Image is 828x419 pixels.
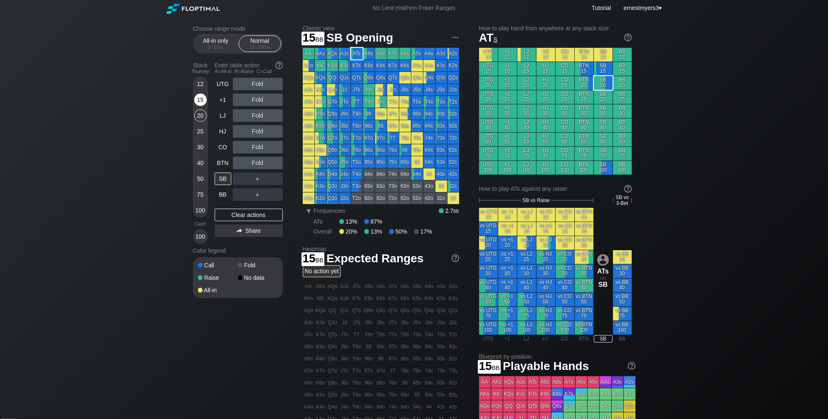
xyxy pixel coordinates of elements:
div: J6o [339,144,351,156]
div: All-in [198,287,238,293]
div: HJ 75 [536,147,555,160]
div: 53s [435,156,447,168]
div: 66 [399,144,411,156]
div: J9o [339,108,351,120]
div: K8o [315,120,326,132]
div: 52s [447,156,459,168]
div: Q5s [411,72,423,84]
div: HJ 50 [536,133,555,146]
img: ellipsis.fd386fe8.svg [451,33,460,42]
div: AQs [327,48,339,59]
div: BTN 25 [575,90,593,104]
div: 93s [435,108,447,120]
div: J7o [339,132,351,144]
div: QQ [327,72,339,84]
div: A6o [303,144,314,156]
div: T8s [375,96,387,108]
div: Q4s [423,72,435,84]
div: A9o [303,108,314,120]
div: 75 [194,188,207,201]
div: Enter table action [215,59,283,78]
div: +1 50 [498,133,517,146]
div: J6s [399,84,411,96]
div: UTG 15 [479,62,498,76]
div: 97s [387,108,399,120]
div: BB 40 [613,118,632,132]
div: K5s [411,60,423,71]
div: Fold [233,78,283,90]
div: CO 12 [556,48,574,62]
div: UTG 40 [479,118,498,132]
div: 88 [375,120,387,132]
div: +1 40 [498,118,517,132]
div: CO 20 [556,76,574,90]
div: UTG 100 [479,161,498,175]
div: Q9o [327,108,339,120]
div: A3s [435,48,447,59]
div: T4o [351,168,363,180]
div: CO 50 [556,133,574,146]
div: J4s [423,84,435,96]
div: No Limit Hold’em Poker Ranges [360,5,468,13]
div: K6s [399,60,411,71]
div: T4s [423,96,435,108]
div: BB 75 [613,147,632,160]
div: 63s [435,144,447,156]
div: J8s [375,84,387,96]
div: KQo [315,72,326,84]
div: J7s [387,84,399,96]
div: +1 20 [498,76,517,90]
div: BTN 50 [575,133,593,146]
div: AJo [303,84,314,96]
div: BTN 75 [575,147,593,160]
div: LJ 50 [517,133,536,146]
div: 30 [194,141,207,153]
div: 86s [399,120,411,132]
div: UTG 20 [479,76,498,90]
img: icon-avatar.b40e07d9.svg [597,254,609,266]
div: J5s [411,84,423,96]
div: A9s [363,48,375,59]
div: Fold [233,125,283,138]
div: J2s [447,84,459,96]
div: ＋ [233,173,283,185]
span: bb [219,44,224,50]
div: AA [303,48,314,59]
div: 64s [423,144,435,156]
div: SB 75 [594,147,613,160]
div: K4s [423,60,435,71]
div: 32s [447,180,459,192]
div: 20 [194,109,207,122]
div: 83o [375,180,387,192]
div: 62s [447,144,459,156]
div: +1 15 [498,62,517,76]
div: K7o [315,132,326,144]
div: 100 [194,230,207,243]
div: A4o [303,168,314,180]
div: 50 [194,173,207,185]
div: LJ 40 [517,118,536,132]
div: LJ 30 [517,104,536,118]
div: A6s [399,48,411,59]
div: 83s [435,120,447,132]
div: LJ 25 [517,90,536,104]
div: Stack [190,59,211,78]
span: bb [316,34,324,43]
div: JTs [351,84,363,96]
div: 98o [363,120,375,132]
div: LJ [215,109,231,122]
div: HJ 30 [536,104,555,118]
div: T5s [411,96,423,108]
div: ＋ [233,188,283,201]
div: T9o [351,108,363,120]
div: 85s [411,120,423,132]
div: CO 100 [556,161,574,175]
div: K5o [315,156,326,168]
div: How to play ATs against any raiser [479,185,632,192]
div: 84s [423,120,435,132]
div: Raise [198,275,238,281]
div: 77 [387,132,399,144]
div: Fold [233,109,283,122]
div: BB 30 [613,104,632,118]
div: QTs [351,72,363,84]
